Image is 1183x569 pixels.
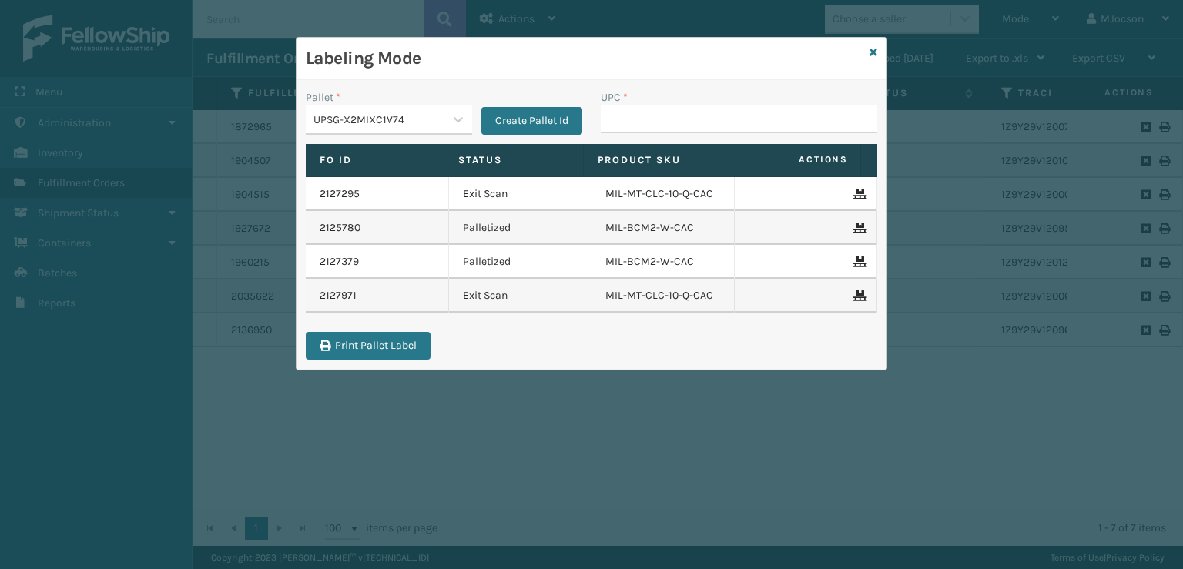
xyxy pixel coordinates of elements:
label: Fo Id [320,153,430,167]
div: UPSG-X2MIXC1V74 [313,112,445,128]
td: Palletized [449,245,592,279]
label: Product SKU [598,153,708,167]
td: MIL-MT-CLC-10-Q-CAC [591,177,735,211]
td: Palletized [449,211,592,245]
span: Actions [727,147,857,172]
button: Print Pallet Label [306,332,431,360]
td: MIL-BCM2-W-CAC [591,245,735,279]
label: Status [458,153,568,167]
a: 2127971 [320,288,357,303]
button: Create Pallet Id [481,107,582,135]
label: UPC [601,89,628,105]
td: MIL-MT-CLC-10-Q-CAC [591,279,735,313]
td: Exit Scan [449,177,592,211]
i: Remove From Pallet [853,189,863,199]
a: 2125780 [320,220,360,236]
i: Remove From Pallet [853,256,863,267]
i: Remove From Pallet [853,223,863,233]
a: 2127295 [320,186,360,202]
a: 2127379 [320,254,359,269]
td: Exit Scan [449,279,592,313]
td: MIL-BCM2-W-CAC [591,211,735,245]
i: Remove From Pallet [853,290,863,301]
h3: Labeling Mode [306,47,863,70]
label: Pallet [306,89,340,105]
